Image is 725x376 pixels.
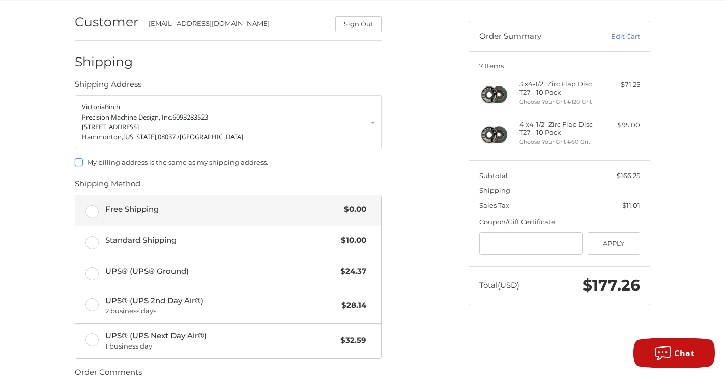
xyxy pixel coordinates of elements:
[635,186,640,194] span: --
[105,204,339,215] span: Free Shipping
[180,132,243,141] span: [GEOGRAPHIC_DATA]
[105,306,337,316] span: 2 business days
[479,217,640,227] div: Coupon/Gift Certificate
[479,171,508,180] span: Subtotal
[105,330,336,352] span: UPS® (UPS Next Day Air®)
[75,158,382,166] label: My billing address is the same as my shipping address.
[519,98,597,106] li: Choose Your Grit #120 Grit
[479,62,640,70] h3: 7 Items
[75,54,134,70] h2: Shipping
[105,295,337,316] span: UPS® (UPS 2nd Day Air®)
[519,138,597,147] li: Choose Your Grit #60 Grit
[600,80,640,90] div: $71.25
[633,338,715,368] button: Chat
[617,171,640,180] span: $166.25
[75,178,140,194] legend: Shipping Method
[75,14,138,30] h2: Customer
[149,19,326,32] div: [EMAIL_ADDRESS][DOMAIN_NAME]
[158,132,180,141] span: 08037 /
[75,95,382,149] a: Enter or select a different address
[82,132,123,141] span: Hammonton,
[105,102,120,111] span: Birch
[479,280,519,290] span: Total (USD)
[82,102,105,111] span: Victoria
[519,80,597,97] h4: 3 x 4-1/2" Zirc Flap Disc T27 - 10 Pack
[335,16,382,32] button: Sign Out
[75,79,141,95] legend: Shipping Address
[674,348,694,359] span: Chat
[336,300,366,311] span: $28.14
[583,276,640,295] span: $177.26
[123,132,158,141] span: [US_STATE],
[589,32,640,42] a: Edit Cart
[479,32,589,42] h3: Order Summary
[335,335,366,346] span: $32.59
[519,120,597,137] h4: 4 x 4-1/2" Zirc Flap Disc T27 - 10 Pack
[172,112,208,122] span: 6093283523
[335,266,366,277] span: $24.37
[479,201,509,209] span: Sales Tax
[339,204,366,215] span: $0.00
[479,232,583,255] input: Gift Certificate or Coupon Code
[105,266,336,277] span: UPS® (UPS® Ground)
[82,122,139,131] span: [STREET_ADDRESS]
[82,112,172,122] span: Precision Machine Design, Inc.
[622,201,640,209] span: $11.01
[105,341,336,352] span: 1 business day
[105,235,336,246] span: Standard Shipping
[336,235,366,246] span: $10.00
[600,120,640,130] div: $95.00
[479,186,510,194] span: Shipping
[588,232,640,255] button: Apply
